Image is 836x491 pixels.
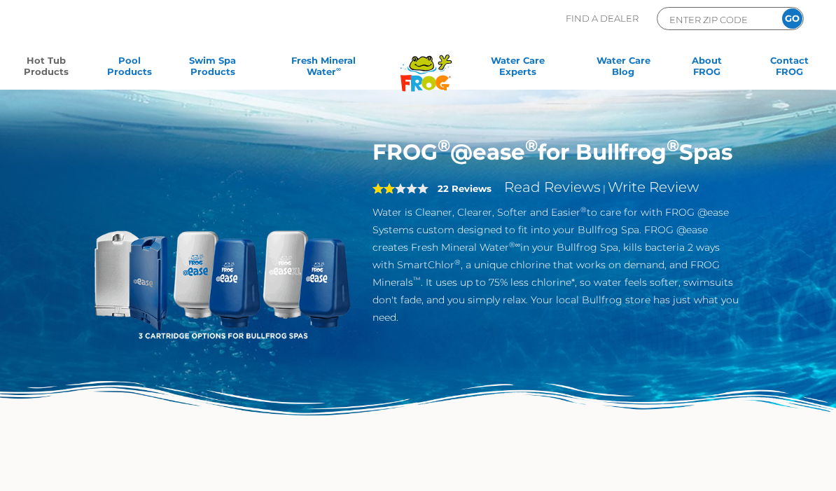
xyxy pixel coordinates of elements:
[263,55,384,83] a: Fresh MineralWater∞
[525,135,538,155] sup: ®
[372,204,744,326] p: Water is Cleaner, Clearer, Softer and Easier to care for with FROG @ease Systems custom designed ...
[580,205,587,214] sup: ®
[454,258,461,267] sup: ®
[180,55,244,83] a: Swim SpaProducts
[97,55,162,83] a: PoolProducts
[438,183,492,194] strong: 22 Reviews
[591,55,655,83] a: Water CareBlog
[92,139,351,399] img: bullfrog-product-hero.png
[336,65,341,73] sup: ∞
[608,179,699,195] a: Write Review
[504,179,601,195] a: Read Reviews
[667,135,679,155] sup: ®
[758,55,822,83] a: ContactFROG
[509,240,521,249] sup: ®∞
[438,135,450,155] sup: ®
[462,55,573,83] a: Water CareExperts
[674,55,739,83] a: AboutFROG
[413,275,421,284] sup: ™
[566,7,639,30] p: Find A Dealer
[782,8,802,29] input: GO
[372,183,395,194] span: 2
[14,55,78,83] a: Hot TubProducts
[372,139,744,165] h1: FROG @ease for Bullfrog Spas
[603,183,606,194] span: |
[393,36,459,92] img: Frog Products Logo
